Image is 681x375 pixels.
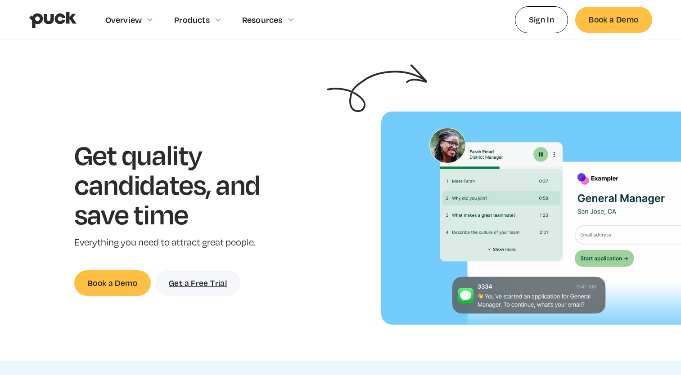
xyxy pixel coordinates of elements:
[515,6,568,33] a: Sign In
[74,140,288,228] h1: Get quality candidates, and save time
[105,15,142,25] div: Overview
[575,7,652,32] a: Book a Demo
[74,270,151,296] a: Book a Demo
[174,15,210,25] div: Products
[242,15,283,25] div: Resources
[155,270,240,296] a: Get a Free Trial
[74,236,288,249] p: Everything you need to attract great people.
